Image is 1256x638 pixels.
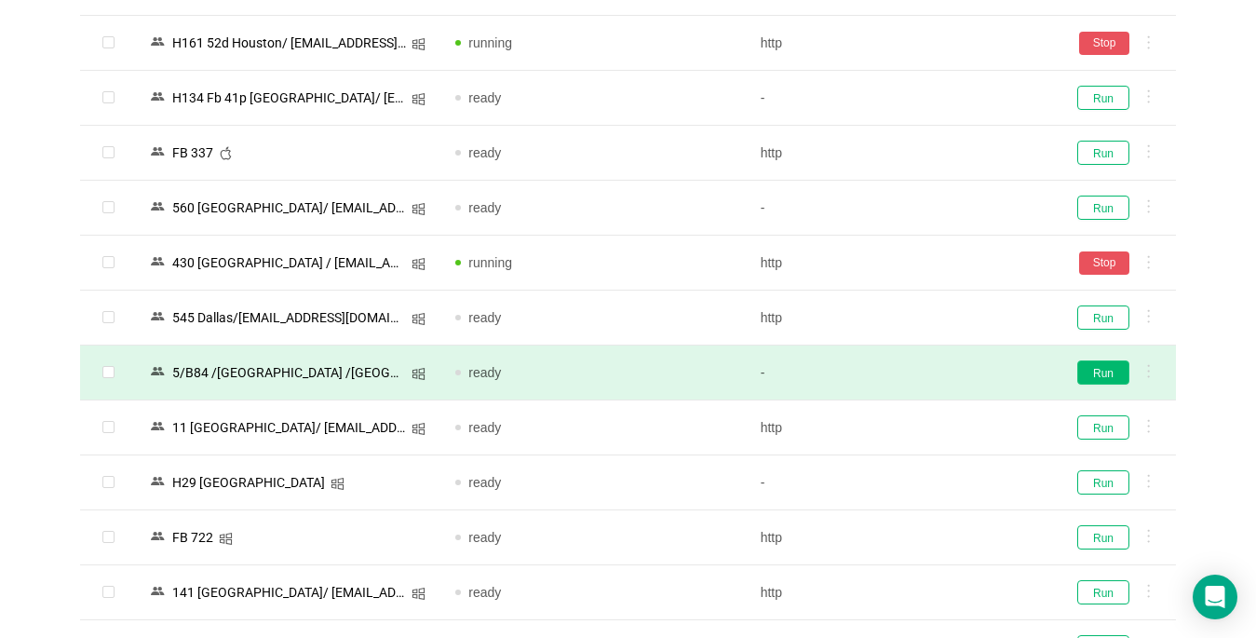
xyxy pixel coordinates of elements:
i: icon: windows [412,257,425,271]
span: running [468,255,512,270]
div: Н134 Fb 41p [GEOGRAPHIC_DATA]/ [EMAIL_ADDRESS][DOMAIN_NAME] [1] [167,86,412,110]
div: H29 [GEOGRAPHIC_DATA] [167,470,331,495]
i: icon: windows [412,37,425,51]
span: ready [468,200,501,215]
span: ready [468,475,501,490]
button: Run [1077,415,1129,440]
div: 560 [GEOGRAPHIC_DATA]/ [EMAIL_ADDRESS][DOMAIN_NAME] [167,196,412,220]
button: Run [1077,580,1129,604]
i: icon: windows [331,477,344,491]
i: icon: windows [412,312,425,326]
i: icon: windows [412,422,425,436]
span: running [468,35,512,50]
span: ready [468,420,501,435]
td: http [746,16,1050,71]
i: icon: windows [412,587,425,601]
span: ready [468,310,501,325]
div: 545 Dallas/[EMAIL_ADDRESS][DOMAIN_NAME] [167,305,412,330]
span: ready [468,145,501,160]
button: Run [1077,360,1129,385]
td: http [746,510,1050,565]
i: icon: windows [219,532,233,546]
div: 11 [GEOGRAPHIC_DATA]/ [EMAIL_ADDRESS][DOMAIN_NAME] [167,415,412,440]
i: icon: windows [412,367,425,381]
button: Run [1077,86,1129,110]
span: ready [468,90,501,105]
div: 430 [GEOGRAPHIC_DATA] / [EMAIL_ADDRESS][DOMAIN_NAME] [167,251,412,275]
button: Run [1077,305,1129,330]
div: Open Intercom Messenger [1193,575,1237,619]
button: Run [1077,141,1129,165]
td: http [746,126,1050,181]
button: Stop [1079,32,1129,55]
span: ready [468,530,501,545]
div: FB 722 [167,525,219,550]
td: - [746,71,1050,126]
td: - [746,346,1050,400]
span: ready [468,585,501,600]
i: icon: apple [219,146,233,160]
button: Run [1077,470,1129,495]
span: ready [468,365,501,380]
div: Н161 52d Houston/ [EMAIL_ADDRESS][DOMAIN_NAME] [167,31,412,55]
i: icon: windows [412,92,425,106]
td: - [746,181,1050,236]
div: FB 337 [167,141,219,165]
td: http [746,400,1050,455]
button: Run [1077,525,1129,550]
i: icon: windows [412,202,425,216]
td: - [746,455,1050,510]
button: Stop [1079,251,1129,275]
td: http [746,565,1050,620]
td: http [746,236,1050,291]
td: http [746,291,1050,346]
div: 141 [GEOGRAPHIC_DATA]/ [EMAIL_ADDRESS][DOMAIN_NAME] [167,580,412,604]
div: 5/В84 /[GEOGRAPHIC_DATA] /[GEOGRAPHIC_DATA]/ [EMAIL_ADDRESS][DOMAIN_NAME] [167,360,412,385]
button: Run [1077,196,1129,220]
